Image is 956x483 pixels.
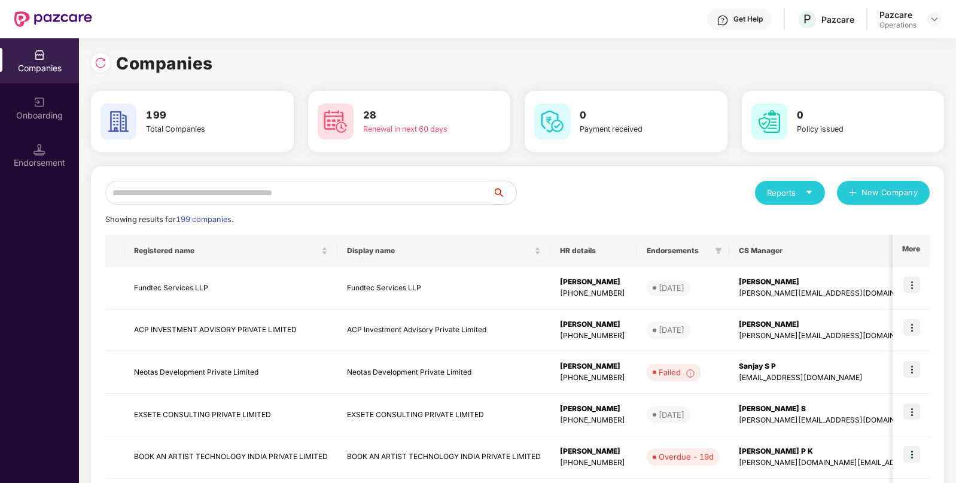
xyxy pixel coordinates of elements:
span: search [492,188,516,198]
button: search [492,181,517,205]
img: svg+xml;base64,PHN2ZyB4bWxucz0iaHR0cDovL3d3dy53My5vcmcvMjAwMC9zdmciIHdpZHRoPSI2MCIgaGVpZ2h0PSI2MC... [101,104,136,139]
div: Pazcare [879,9,917,20]
img: New Pazcare Logo [14,11,92,27]
div: Policy issued [797,123,900,135]
div: [PERSON_NAME] [560,446,628,457]
span: Showing results for [105,215,233,224]
td: ACP INVESTMENT ADVISORY PRIVATE LIMITED [124,309,337,352]
td: Neotas Development Private Limited [124,351,337,394]
h3: 0 [797,108,900,123]
img: svg+xml;base64,PHN2ZyB4bWxucz0iaHR0cDovL3d3dy53My5vcmcvMjAwMC9zdmciIHdpZHRoPSI2MCIgaGVpZ2h0PSI2MC... [534,104,570,139]
span: P [803,12,811,26]
img: icon [903,361,920,378]
div: [PHONE_NUMBER] [560,330,628,342]
div: [PHONE_NUMBER] [560,457,628,469]
div: [PERSON_NAME] [560,319,628,330]
td: ACP Investment Advisory Private Limited [337,309,550,352]
th: Registered name [124,235,337,267]
div: [DATE] [659,324,684,336]
th: HR details [550,235,637,267]
td: EXSETE CONSULTING PRIVATE LIMITED [337,394,550,436]
div: Overdue - 19d [659,451,714,463]
div: [PHONE_NUMBER] [560,372,628,384]
div: [PHONE_NUMBER] [560,415,628,426]
span: plus [849,189,857,198]
div: [PERSON_NAME] [560,361,628,372]
div: Total Companies [146,123,249,135]
div: Operations [879,20,917,30]
div: [DATE] [659,409,684,421]
span: Endorsements [647,246,710,256]
img: svg+xml;base64,PHN2ZyB3aWR0aD0iMjAiIGhlaWdodD0iMjAiIHZpZXdCb3g9IjAgMCAyMCAyMCIgZmlsbD0ibm9uZSIgeG... [34,96,45,108]
button: plusNew Company [837,181,930,205]
div: [PHONE_NUMBER] [560,288,628,299]
img: svg+xml;base64,PHN2ZyB4bWxucz0iaHR0cDovL3d3dy53My5vcmcvMjAwMC9zdmciIHdpZHRoPSI2MCIgaGVpZ2h0PSI2MC... [318,104,354,139]
span: New Company [861,187,918,199]
img: svg+xml;base64,PHN2ZyBpZD0iSW5mb18tXzMyeDMyIiBkYXRhLW5hbWU9IkluZm8gLSAzMngzMiIgeG1sbnM9Imh0dHA6Ly... [686,369,695,378]
img: icon [903,446,920,463]
h3: 0 [580,108,683,123]
th: More [893,235,930,267]
div: Reports [767,187,813,199]
th: Display name [337,235,550,267]
td: BOOK AN ARTIST TECHNOLOGY INDIA PRIVATE LIMITED [124,436,337,479]
img: icon [903,403,920,420]
img: svg+xml;base64,PHN2ZyBpZD0iRHJvcGRvd24tMzJ4MzIiIHhtbG5zPSJodHRwOi8vd3d3LnczLm9yZy8yMDAwL3N2ZyIgd2... [930,14,939,24]
div: Payment received [580,123,683,135]
div: Failed [659,366,695,378]
span: Display name [347,246,532,256]
img: svg+xml;base64,PHN2ZyB3aWR0aD0iMTQuNSIgaGVpZ2h0PSIxNC41IiB2aWV3Qm94PSIwIDAgMTYgMTYiIGZpbGw9Im5vbm... [34,144,45,156]
td: EXSETE CONSULTING PRIVATE LIMITED [124,394,337,436]
td: BOOK AN ARTIST TECHNOLOGY INDIA PRIVATE LIMITED [337,436,550,479]
img: icon [903,319,920,336]
h1: Companies [116,50,213,77]
img: svg+xml;base64,PHN2ZyB4bWxucz0iaHR0cDovL3d3dy53My5vcmcvMjAwMC9zdmciIHdpZHRoPSI2MCIgaGVpZ2h0PSI2MC... [751,104,787,139]
h3: 199 [146,108,249,123]
div: Get Help [733,14,763,24]
img: icon [903,277,920,293]
span: filter [715,247,722,254]
h3: 28 [363,108,466,123]
div: [DATE] [659,282,684,294]
span: 199 companies. [176,215,233,224]
span: caret-down [805,189,813,196]
td: Neotas Development Private Limited [337,351,550,394]
img: svg+xml;base64,PHN2ZyBpZD0iQ29tcGFuaWVzIiB4bWxucz0iaHR0cDovL3d3dy53My5vcmcvMjAwMC9zdmciIHdpZHRoPS... [34,49,45,61]
div: [PERSON_NAME] [560,277,628,288]
div: Renewal in next 60 days [363,123,466,135]
td: Fundtec Services LLP [337,267,550,309]
div: [PERSON_NAME] [560,403,628,415]
img: svg+xml;base64,PHN2ZyBpZD0iSGVscC0zMngzMiIgeG1sbnM9Imh0dHA6Ly93d3cudzMub3JnLzIwMDAvc3ZnIiB3aWR0aD... [717,14,729,26]
span: Registered name [134,246,319,256]
span: filter [713,244,724,258]
img: svg+xml;base64,PHN2ZyBpZD0iUmVsb2FkLTMyeDMyIiB4bWxucz0iaHR0cDovL3d3dy53My5vcmcvMjAwMC9zdmciIHdpZH... [95,57,106,69]
div: Pazcare [821,14,854,25]
td: Fundtec Services LLP [124,267,337,309]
